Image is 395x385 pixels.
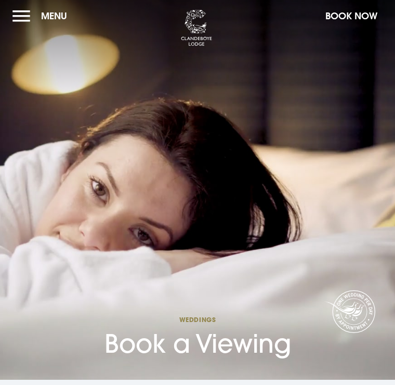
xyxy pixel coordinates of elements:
span: Menu [41,10,67,22]
img: Clandeboye Lodge [181,10,212,46]
span: Weddings [19,315,376,324]
button: Menu [12,5,72,27]
h1: Book a Viewing [6,315,389,359]
button: Book Now [320,5,383,27]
